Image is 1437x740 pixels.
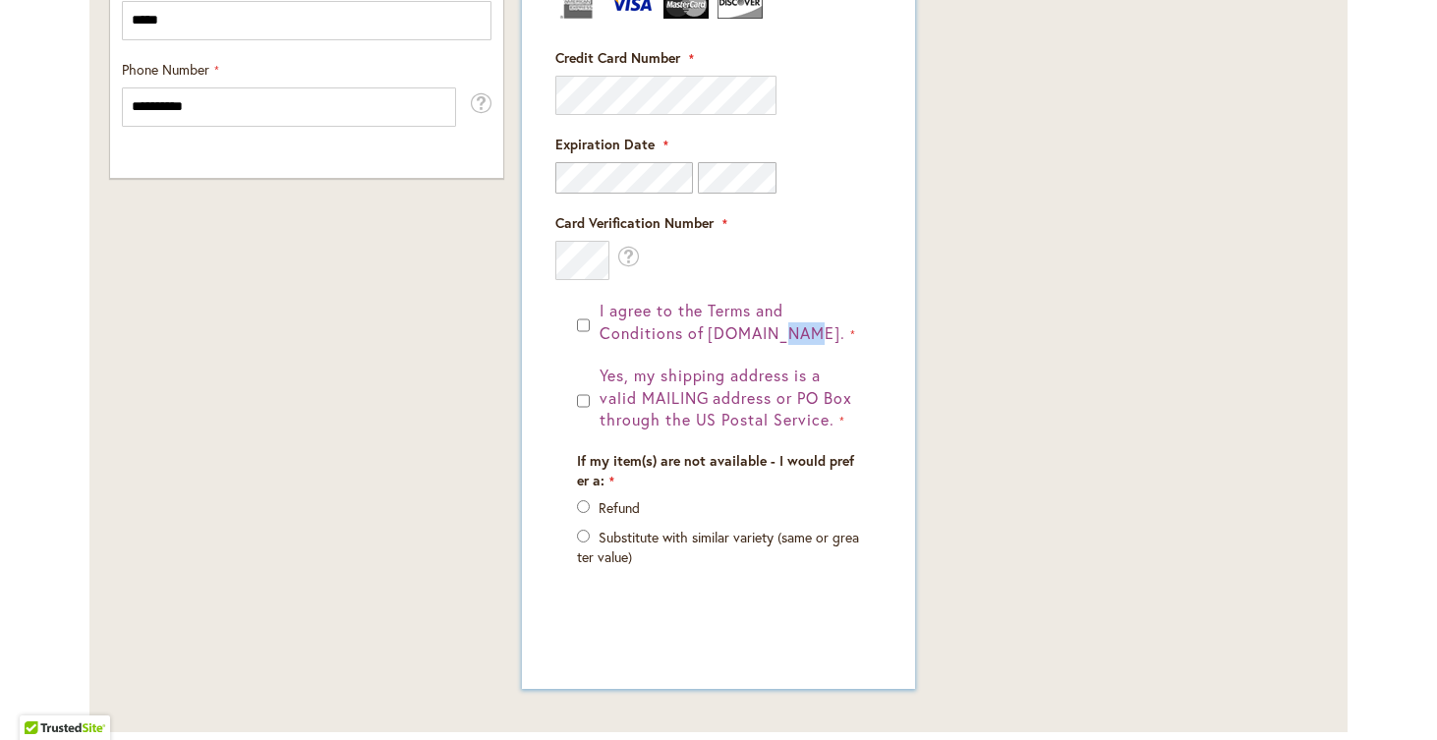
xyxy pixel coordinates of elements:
[599,498,640,517] label: Refund
[600,365,852,430] span: Yes, my shipping address is a valid MAILING address or PO Box through the US Postal Service.
[15,670,70,725] iframe: Launch Accessibility Center
[555,135,655,153] span: Expiration Date
[122,60,209,79] span: Phone Number
[555,213,714,232] span: Card Verification Number
[577,451,854,489] span: If my item(s) are not available - I would prefer a:
[600,300,845,343] span: I agree to the Terms and Conditions of [DOMAIN_NAME].
[555,48,680,67] span: Credit Card Number
[577,528,859,566] label: Substitute with similar variety (same or greater value)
